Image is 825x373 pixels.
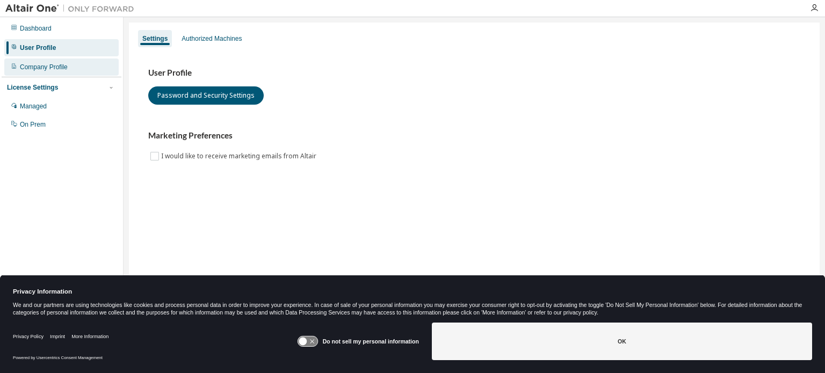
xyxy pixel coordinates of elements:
[148,68,800,78] h3: User Profile
[5,3,140,14] img: Altair One
[148,86,264,105] button: Password and Security Settings
[20,102,47,111] div: Managed
[20,24,52,33] div: Dashboard
[142,34,168,43] div: Settings
[148,130,800,141] h3: Marketing Preferences
[7,83,58,92] div: License Settings
[161,150,319,163] label: I would like to receive marketing emails from Altair
[182,34,242,43] div: Authorized Machines
[20,43,56,52] div: User Profile
[20,120,46,129] div: On Prem
[20,63,68,71] div: Company Profile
